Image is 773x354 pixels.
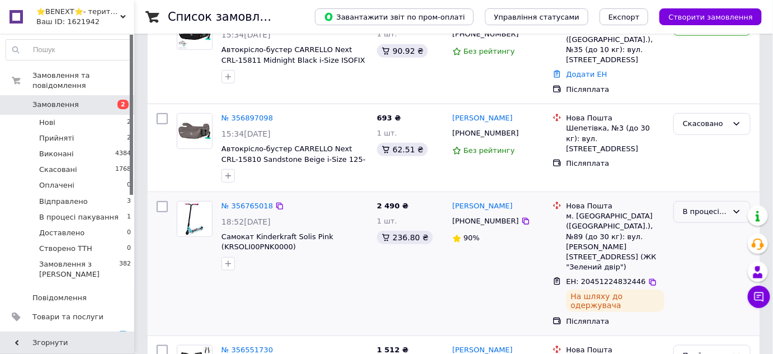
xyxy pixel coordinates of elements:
div: 62.51 ₴ [377,143,428,156]
span: Завантажити звіт по пром-оплаті [324,12,465,22]
span: Скасовані [39,165,77,175]
div: На шляху до одержувача [566,290,664,312]
span: 0 [127,228,131,238]
span: 0 [127,244,131,254]
span: [PHONE_NUMBER] [453,217,519,225]
button: Експорт [600,8,649,25]
div: Хмельницький ([GEOGRAPHIC_DATA].), №35 (до 10 кг): вул. [STREET_ADDRESS] [566,25,664,66]
a: Фото товару [177,201,213,237]
button: Завантажити звіт по пром-оплаті [315,8,474,25]
button: Управління статусами [485,8,588,25]
span: Замовлення з [PERSON_NAME] [39,259,119,280]
span: 1 шт. [377,129,397,137]
div: В процесі пакування [683,206,728,218]
span: Замовлення [32,100,79,110]
span: Товари та послуги [32,312,103,322]
a: Автокрісло-бустер CARRELLO Next CRL-15810 Sandstone Beige i-Size 125-150 см + напрямний ремінь, [221,145,366,174]
span: 15:34[DATE] [221,129,271,138]
span: 2 [117,100,129,109]
span: Виконані [39,149,74,159]
span: [PHONE_NUMBER] [453,129,519,137]
a: № 356897098 [221,114,273,122]
span: Оплачені [39,180,74,190]
span: Створити замовлення [668,13,753,21]
span: Експорт [609,13,640,21]
a: Самокат Kinderkraft Solis Pink (KRSOLI00PNK0000) [221,232,333,251]
span: ⭐BENEXT⭐- територія дитячих товарів [36,7,120,17]
button: Чат з покупцем [748,286,770,308]
a: Автокрісло-бустер CARRELLO Next CRL-15811 Midnight Black i-Size ISOFIX 125-150 см + напрямний рем... [221,45,365,74]
a: [PERSON_NAME] [453,113,513,124]
button: Створити замовлення [659,8,762,25]
span: 382 [119,259,131,280]
a: Додати ЕН [566,70,607,78]
div: Післяплата [566,159,664,169]
div: Нова Пошта [566,201,664,211]
span: Доставлено [39,228,84,238]
span: Замовлення та повідомлення [32,71,134,91]
span: 4384 [115,149,131,159]
span: 0 [127,180,131,190]
div: 90.92 ₴ [377,44,428,58]
span: 693 ₴ [377,114,401,122]
span: 3 [127,197,131,207]
span: Створено ТТН [39,244,92,254]
span: 1 шт. [377,30,397,38]
span: Без рейтингу [464,47,515,55]
span: 1 512 ₴ [377,346,408,354]
span: Повідомлення [32,293,87,303]
a: № 356551730 [221,346,273,354]
span: 2 [127,118,131,128]
span: Управління статусами [494,13,579,21]
span: ЕН: 20451224832446 [566,277,645,286]
span: 2 490 ₴ [377,202,408,210]
span: Прийняті [39,133,74,143]
img: Фото товару [177,114,212,148]
span: Відправлено [39,197,88,207]
a: Створити замовлення [648,12,762,21]
div: Ваш ID: 1621942 [36,17,134,27]
div: 236.80 ₴ [377,231,433,244]
span: 2 [127,133,131,143]
span: Без рейтингу [464,146,515,155]
div: Післяплата [566,316,664,327]
div: Шепетівка, №3 (до 30 кг): вул. [STREET_ADDRESS] [566,123,664,154]
span: 90% [464,234,480,242]
span: 15:34[DATE] [221,30,271,39]
div: м. [GEOGRAPHIC_DATA] ([GEOGRAPHIC_DATA].), №89 (до 30 кг): вул. [PERSON_NAME][STREET_ADDRESS] (ЖК... [566,211,664,272]
span: 1 [117,331,129,341]
a: Фото товару [177,113,213,149]
span: [DEMOGRAPHIC_DATA] [32,331,115,341]
div: Скасовано [683,118,728,130]
span: [PHONE_NUMBER] [453,30,519,38]
span: 1768 [115,165,131,175]
span: Нові [39,118,55,128]
h1: Список замовлень [168,10,281,24]
input: Пошук [6,40,131,60]
a: № 356765018 [221,202,273,210]
span: 18:52[DATE] [221,217,271,226]
a: [PERSON_NAME] [453,201,513,212]
div: Післяплата [566,85,664,95]
span: 1 шт. [377,217,397,225]
div: Нова Пошта [566,113,664,123]
span: 1 [127,212,131,222]
span: В процесі пакування [39,212,119,222]
img: Фото товару [177,202,212,236]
